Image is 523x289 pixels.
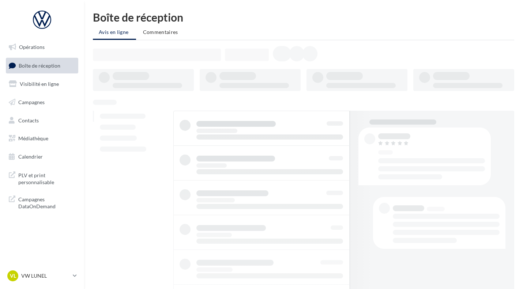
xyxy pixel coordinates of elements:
[4,149,80,164] a: Calendrier
[19,62,60,68] span: Boîte de réception
[4,95,80,110] a: Campagnes
[18,170,75,186] span: PLV et print personnalisable
[21,272,70,280] p: VW LUNEL
[143,29,178,35] span: Commentaires
[4,76,80,92] a: Visibilité en ligne
[93,12,514,23] div: Boîte de réception
[10,272,16,280] span: VL
[4,113,80,128] a: Contacts
[18,117,39,123] span: Contacts
[6,269,78,283] a: VL VW LUNEL
[18,153,43,160] span: Calendrier
[4,131,80,146] a: Médiathèque
[4,167,80,189] a: PLV et print personnalisable
[4,39,80,55] a: Opérations
[4,191,80,213] a: Campagnes DataOnDemand
[18,99,45,105] span: Campagnes
[19,44,45,50] span: Opérations
[4,58,80,73] a: Boîte de réception
[20,81,59,87] span: Visibilité en ligne
[18,135,48,141] span: Médiathèque
[18,194,75,210] span: Campagnes DataOnDemand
